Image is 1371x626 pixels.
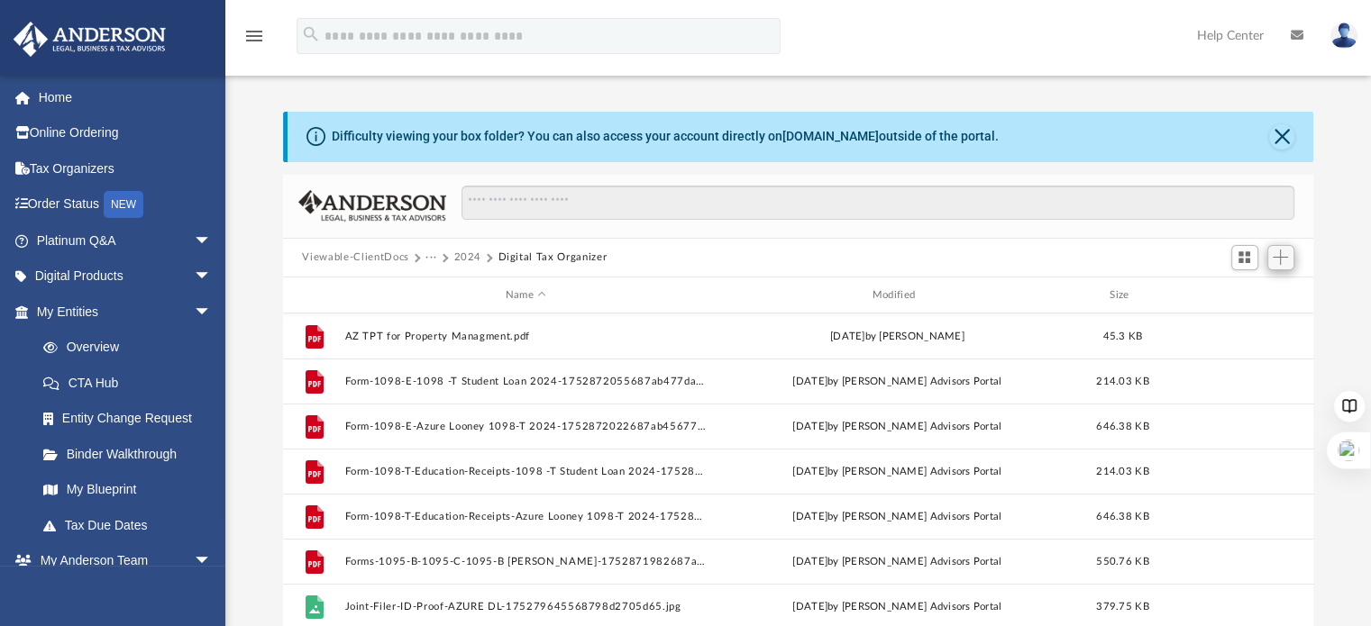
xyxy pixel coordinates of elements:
[716,374,1079,390] div: [DATE] by [PERSON_NAME] Advisors Portal
[716,329,1079,345] div: [DATE] by [PERSON_NAME]
[716,554,1079,570] div: [DATE] by [PERSON_NAME] Advisors Portal
[1267,245,1294,270] button: Add
[498,249,607,266] button: Digital Tax Organizer
[13,259,239,295] a: Digital Productsarrow_drop_down
[301,24,321,44] i: search
[716,464,1079,480] div: [DATE] by [PERSON_NAME] Advisors Portal
[8,22,171,57] img: Anderson Advisors Platinum Portal
[716,419,1079,435] div: [DATE] by [PERSON_NAME] Advisors Portal
[716,509,1079,525] div: [DATE] by [PERSON_NAME] Advisors Portal
[344,421,708,432] button: Form-1098-E-Azure Looney 1098-T 2024-1752872022687ab456778f5.pdf
[13,150,239,186] a: Tax Organizers
[1086,287,1158,304] div: Size
[25,401,239,437] a: Entity Change Request
[25,365,239,401] a: CTA Hub
[344,556,708,567] button: Forms-1095-B-1095-C-1095-B [PERSON_NAME]-1752871982687ab42ee6060.pdf
[1231,245,1258,270] button: Switch to Grid View
[344,376,708,387] button: Form-1098-E-1098 -T Student Loan 2024-1752872055687ab477daf4b.pdf
[13,543,230,579] a: My Anderson Teamarrow_drop_down
[1096,422,1148,431] span: 646.38 KB
[25,436,239,472] a: Binder Walkthrough
[194,222,230,259] span: arrow_drop_down
[1269,124,1294,150] button: Close
[13,79,239,115] a: Home
[243,34,265,47] a: menu
[243,25,265,47] i: menu
[715,287,1078,304] div: Modified
[302,249,408,266] button: Viewable-ClientDocs
[290,287,335,304] div: id
[344,511,708,522] button: Form-1098-T-Education-Receipts-Azure Looney 1098-T 2024-1752872091687ab49b84512.pdf
[1096,377,1148,386] span: 214.03 KB
[344,601,708,612] button: Joint-Filer-ID-Proof-AZURE DL-175279645568798d2705d65.jpg
[344,331,708,342] button: AZ TPT for Property Managment.pdf
[453,249,481,266] button: 2024
[25,507,239,543] a: Tax Due Dates
[425,249,437,266] button: ···
[104,191,143,218] div: NEW
[1096,512,1148,522] span: 646.38 KB
[462,186,1293,220] input: Search files and folders
[1096,602,1148,612] span: 379.75 KB
[332,127,999,146] div: Difficulty viewing your box folder? You can also access your account directly on outside of the p...
[194,259,230,295] span: arrow_drop_down
[13,294,239,330] a: My Entitiesarrow_drop_down
[1096,557,1148,567] span: 550.76 KB
[1096,467,1148,476] span: 214.03 KB
[1102,331,1142,341] span: 45.3 KB
[343,287,707,304] div: Name
[194,543,230,580] span: arrow_drop_down
[13,115,239,151] a: Online Ordering
[782,129,879,143] a: [DOMAIN_NAME]
[344,466,708,477] button: Form-1098-T-Education-Receipts-1098 -T Student Loan 2024-1752872100687ab4a4892eb.pdf
[716,599,1079,615] div: [DATE] by [PERSON_NAME] Advisors Portal
[1330,23,1357,49] img: User Pic
[194,294,230,331] span: arrow_drop_down
[13,186,239,223] a: Order StatusNEW
[25,472,230,508] a: My Blueprint
[1166,287,1293,304] div: id
[25,330,239,366] a: Overview
[13,222,239,259] a: Platinum Q&Aarrow_drop_down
